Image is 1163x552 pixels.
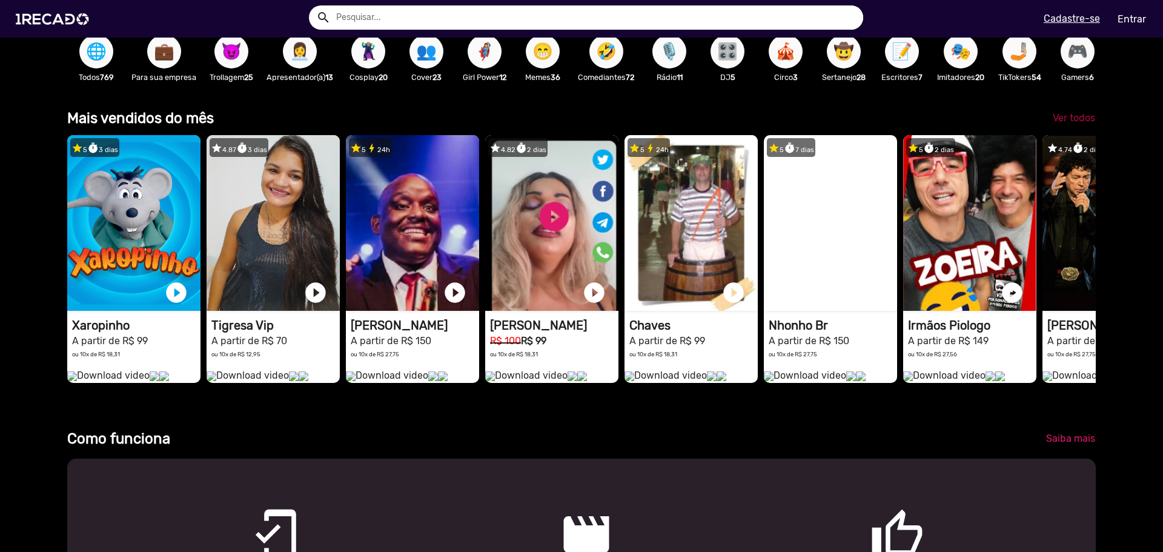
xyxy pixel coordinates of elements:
div: Download video 1recado - Vídeos e LIVES exclusivas para fãs e empresas [346,368,479,383]
p: Imitadores [937,71,984,83]
p: DJ [704,71,750,83]
button: 🎭 [944,35,978,68]
img: download-mm.png [1042,371,1052,381]
button: 🌐 [79,35,113,68]
b: Mais vendidos do mês [67,110,214,127]
p: Comediantes [578,71,634,83]
small: ou 10x de R$ 12,95 [211,351,260,357]
b: 72 [626,73,634,82]
button: 🤠 [827,35,861,68]
p: Sertanejo [821,71,867,83]
b: 20 [975,73,984,82]
span: 🤣 [596,35,617,68]
span: 🎪 [775,35,796,68]
p: Cosplay [345,71,391,83]
small: R$ 100 [490,335,521,347]
h1: Xaropinho [72,318,200,333]
span: 🌐 [86,35,107,68]
span: 📝 [892,35,912,68]
small: ou 10x de R$ 18,31 [490,351,538,357]
img: download-mm.png [485,371,495,381]
img: download-mm-settings.png [289,371,299,381]
mat-icon: thumb_up_outlined [870,507,884,522]
small: ou 10x de R$ 27,56 [908,351,957,357]
span: 🎙️ [659,35,680,68]
img: download-mm-close.png [856,371,866,381]
h1: [PERSON_NAME] [490,318,618,333]
div: Download video 1recado - Vídeos e LIVES exclusivas para fãs e empresas [67,368,200,383]
button: 👥 [409,35,443,68]
a: play_circle_filled [443,281,467,305]
video: 1RECADO vídeos dedicados para fãs e empresas [67,135,200,311]
video: 1RECADO vídeos dedicados para fãs e empresas [346,135,479,311]
small: ou 10x de R$ 18,31 [629,351,677,357]
span: 🎭 [950,35,971,68]
img: download-mm.png [67,371,77,381]
u: Cadastre-se [1044,13,1100,24]
button: 🤣 [589,35,623,68]
b: 5 [731,73,735,82]
img: download-mm-close.png [995,371,1005,381]
img: download-mm-close.png [577,371,587,381]
a: play_circle_filled [164,281,188,305]
button: 💼 [147,35,181,68]
div: Download video 1recado - Vídeos e LIVES exclusivas para fãs e empresas [485,368,618,383]
img: download-mm.png [903,371,913,381]
p: Todos [73,71,119,83]
b: 25 [244,73,253,82]
mat-icon: mobile_friendly [248,507,263,522]
b: 20 [379,73,388,82]
img: download-mm-settings.png [986,371,995,381]
b: 769 [100,73,114,82]
b: 13 [325,73,333,82]
span: Download video [356,370,428,381]
a: play_circle_filled [1000,281,1024,305]
span: 🤳🏼 [1009,35,1030,68]
b: 6 [1089,73,1094,82]
button: 🦹🏼‍♀️ [351,35,385,68]
span: Ver todos [1053,112,1095,124]
p: Apresentador(a) [267,71,333,83]
span: 🦹🏼‍♀️ [358,35,379,68]
a: play_circle_filled [303,281,328,305]
small: A partir de R$ 150 [1047,335,1128,347]
button: 🎙️ [652,35,686,68]
img: download-mm-settings.png [150,371,159,381]
small: A partir de R$ 150 [769,335,849,347]
small: ou 10x de R$ 27,75 [769,351,817,357]
small: A partir de R$ 70 [211,335,287,347]
p: Para sua empresa [131,71,196,83]
img: download-mm.png [625,371,634,381]
span: Download video [634,370,707,381]
b: Como funciona [67,430,170,447]
b: 23 [432,73,442,82]
video: 1RECADO vídeos dedicados para fãs e empresas [625,135,758,311]
b: R$ 99 [521,335,546,347]
div: Download video 1recado - Vídeos e LIVES exclusivas para fãs e empresas [625,368,758,383]
p: Circo [763,71,809,83]
small: ou 10x de R$ 27,75 [351,351,399,357]
div: Download video 1recado - Vídeos e LIVES exclusivas para fãs e empresas [903,368,1036,383]
img: download-mm-close.png [717,371,726,381]
a: Entrar [1110,8,1154,30]
img: download-mm-close.png [159,371,169,381]
video: 1RECADO vídeos dedicados para fãs e empresas [903,135,1036,311]
span: 🎛️ [717,35,738,68]
input: Pesquisar... [327,5,863,30]
small: A partir de R$ 150 [351,335,431,347]
span: 😈 [221,35,242,68]
img: download-mm-settings.png [707,371,717,381]
small: A partir de R$ 99 [72,335,148,347]
a: play_circle_filled [861,281,885,305]
a: Saiba mais [1036,428,1105,450]
button: 🎪 [769,35,803,68]
span: 🤠 [833,35,854,68]
p: Girl Power [462,71,508,83]
img: download-mm.png [346,371,356,381]
span: 👥 [416,35,437,68]
h1: Irmãos Piologo [908,318,1036,333]
span: 👩‍💼 [290,35,310,68]
a: play_circle_filled [721,281,746,305]
span: Download video [77,370,150,381]
b: 7 [918,73,923,82]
